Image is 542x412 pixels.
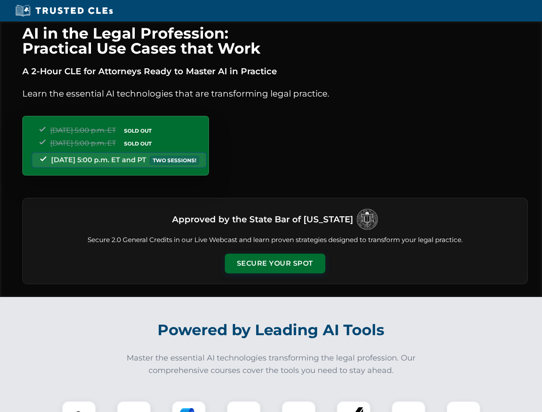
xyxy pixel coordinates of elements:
span: [DATE] 5:00 p.m. ET [50,126,116,134]
img: Logo [357,209,378,230]
img: Trusted CLEs [13,4,115,17]
span: [DATE] 5:00 p.m. ET [50,139,116,147]
p: A 2-Hour CLE for Attorneys Ready to Master AI in Practice [22,64,528,78]
h3: Approved by the State Bar of [US_STATE] [172,212,353,227]
h1: AI in the Legal Profession: Practical Use Cases that Work [22,26,528,56]
p: Master the essential AI technologies transforming the legal profession. Our comprehensive courses... [121,352,421,377]
p: Learn the essential AI technologies that are transforming legal practice. [22,87,528,100]
h2: Powered by Leading AI Tools [33,315,509,345]
button: Secure Your Spot [225,254,325,273]
span: SOLD OUT [121,126,154,135]
p: Secure 2.0 General Credits in our Live Webcast and learn proven strategies designed to transform ... [33,235,517,245]
span: SOLD OUT [121,139,154,148]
